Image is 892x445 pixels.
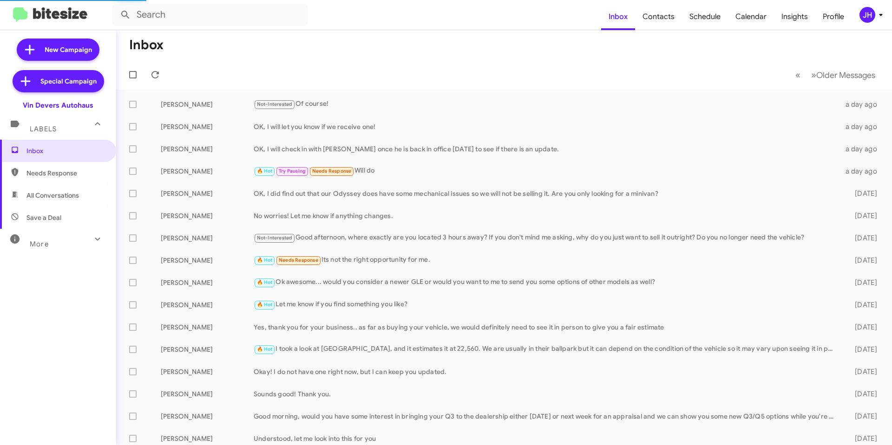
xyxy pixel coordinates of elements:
div: [PERSON_NAME] [161,389,254,399]
span: Needs Response [279,257,318,263]
span: « [795,69,800,81]
div: [DATE] [840,412,885,421]
div: [DATE] [840,322,885,332]
div: [DATE] [840,367,885,376]
div: [PERSON_NAME] [161,367,254,376]
div: [DATE] [840,189,885,198]
div: [PERSON_NAME] [161,278,254,287]
a: Profile [815,3,852,30]
span: Older Messages [816,70,875,80]
div: [PERSON_NAME] [161,100,254,109]
input: Search [112,4,308,26]
button: Previous [790,65,806,84]
a: New Campaign [17,39,99,61]
span: More [30,240,49,248]
div: No worries! Let me know if anything changes. [254,211,840,220]
div: JH [859,7,875,23]
div: [DATE] [840,278,885,287]
div: [PERSON_NAME] [161,412,254,421]
nav: Page navigation example [790,65,881,84]
span: Labels [30,125,57,133]
div: [DATE] [840,256,885,265]
div: [PERSON_NAME] [161,300,254,310]
h1: Inbox [129,38,164,52]
div: a day ago [840,144,885,154]
div: Understood, let me look into this for you [254,434,840,443]
a: Inbox [601,3,635,30]
span: Save a Deal [26,213,61,222]
div: Ok awesome... would you consider a newer GLE or would you want to me to send you some options of ... [254,277,840,288]
div: Sounds good! Thank you. [254,389,840,399]
div: Good afternoon, where exactly are you located 3 hours away? If you don't mind me asking, why do y... [254,232,840,243]
a: Contacts [635,3,682,30]
a: Calendar [728,3,774,30]
div: [DATE] [840,389,885,399]
div: [PERSON_NAME] [161,345,254,354]
div: [PERSON_NAME] [161,189,254,198]
span: New Campaign [45,45,92,54]
div: OK, I did find out that our Odyssey does have some mechanical issues so we will not be selling it... [254,189,840,198]
div: [PERSON_NAME] [161,144,254,154]
span: Needs Response [312,168,352,174]
div: [DATE] [840,345,885,354]
div: [PERSON_NAME] [161,256,254,265]
a: Insights [774,3,815,30]
div: [DATE] [840,211,885,220]
div: [PERSON_NAME] [161,233,254,243]
div: a day ago [840,167,885,176]
div: Let me know if you find something you like? [254,299,840,310]
div: Vin Devers Autohaus [23,101,93,110]
div: a day ago [840,122,885,131]
span: 🔥 Hot [257,346,273,352]
a: Special Campaign [13,70,104,92]
button: Next [806,65,881,84]
div: Yes, thank you for your business.. as far as buying your vehicle, we would definitely need to see... [254,322,840,332]
span: Special Campaign [40,77,97,86]
span: 🔥 Hot [257,302,273,308]
div: Its not the right opportunity for me. [254,255,840,265]
div: Good morning, would you have some interest in bringing your Q3 to the dealership either [DATE] or... [254,412,840,421]
div: a day ago [840,100,885,109]
span: 🔥 Hot [257,257,273,263]
div: [PERSON_NAME] [161,211,254,220]
div: [PERSON_NAME] [161,434,254,443]
div: Of course! [254,99,840,110]
span: Needs Response [26,168,105,178]
div: [DATE] [840,233,885,243]
span: 🔥 Hot [257,168,273,174]
div: [DATE] [840,300,885,310]
span: 🔥 Hot [257,279,273,285]
a: Schedule [682,3,728,30]
span: Not-Interested [257,101,293,107]
div: Will do [254,166,840,176]
div: I took a look at [GEOGRAPHIC_DATA], and it estimates it at 22,560. We are usually in their ballpa... [254,344,840,355]
div: [PERSON_NAME] [161,122,254,131]
span: » [811,69,816,81]
span: Not-Interested [257,235,293,241]
span: All Conversations [26,191,79,200]
div: [DATE] [840,434,885,443]
div: [PERSON_NAME] [161,322,254,332]
div: Okay! I do not have one right now, but I can keep you updated. [254,367,840,376]
div: [PERSON_NAME] [161,167,254,176]
div: OK, I will check in with [PERSON_NAME] once he is back in office [DATE] to see if there is an upd... [254,144,840,154]
span: Inbox [26,146,105,155]
span: Try Pausing [279,168,306,174]
button: JH [852,7,882,23]
div: OK, I will let you know if we receive one! [254,122,840,131]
